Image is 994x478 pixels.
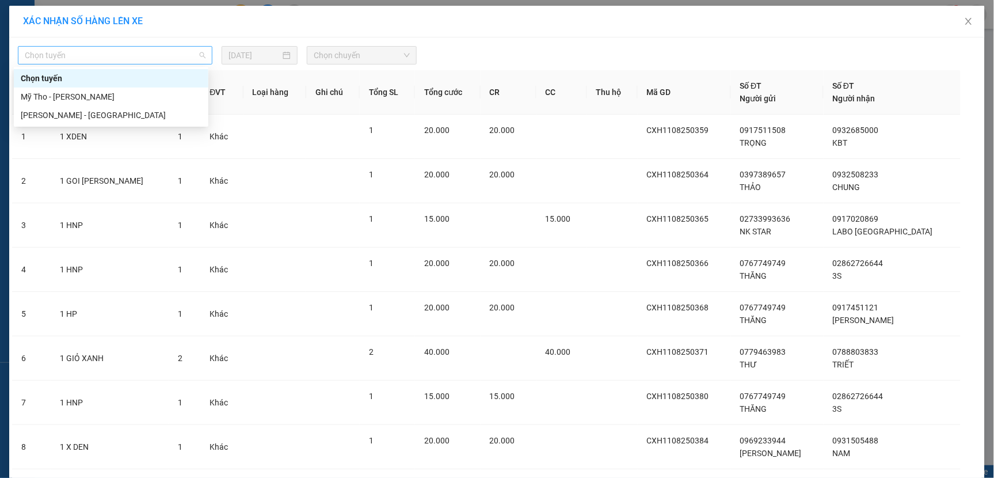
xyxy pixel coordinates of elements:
[490,303,515,312] span: 20.000
[647,214,709,223] span: CXH1108250365
[587,70,638,115] th: Thu hộ
[833,360,854,369] span: TRIẾT
[740,81,762,90] span: Số ĐT
[369,214,374,223] span: 1
[740,436,786,445] span: 0969233944
[740,392,786,401] span: 0767749749
[12,381,51,425] td: 7
[833,347,879,356] span: 0788803833
[647,259,709,268] span: CXH1108250366
[200,70,243,115] th: ĐVT
[200,203,243,248] td: Khác
[740,94,776,103] span: Người gửi
[12,248,51,292] td: 4
[51,292,169,336] td: 1 HP
[369,303,374,312] span: 1
[833,126,879,135] span: 0932685000
[51,425,169,469] td: 1 X DEN
[178,176,182,185] span: 1
[178,132,182,141] span: 1
[490,436,515,445] span: 20.000
[12,292,51,336] td: 5
[740,126,786,135] span: 0917511508
[424,170,450,179] span: 20.000
[12,115,51,159] td: 1
[638,70,731,115] th: Mã GD
[369,392,374,401] span: 1
[647,126,709,135] span: CXH1108250359
[360,70,415,115] th: Tổng SL
[21,90,201,103] div: Mỹ Tho - [PERSON_NAME]
[369,436,374,445] span: 1
[369,126,374,135] span: 1
[14,88,208,106] div: Mỹ Tho - Hồ Chí Minh
[200,336,243,381] td: Khác
[833,214,879,223] span: 0917020869
[51,381,169,425] td: 1 HNP
[424,303,450,312] span: 20.000
[647,303,709,312] span: CXH1108250368
[740,404,767,413] span: THĂNG
[200,292,243,336] td: Khác
[51,203,169,248] td: 1 HNP
[490,170,515,179] span: 20.000
[833,392,883,401] span: 02862726644
[424,436,450,445] span: 20.000
[740,170,786,179] span: 0397389657
[647,392,709,401] span: CXH1108250380
[424,259,450,268] span: 20.000
[415,70,480,115] th: Tổng cước
[647,170,709,179] span: CXH1108250364
[833,227,933,236] span: LABO [GEOGRAPHIC_DATA]
[314,47,410,64] span: Chọn chuyến
[740,259,786,268] span: 0767749749
[833,170,879,179] span: 0932508233
[740,449,802,458] span: [PERSON_NAME]
[740,303,786,312] span: 0767749749
[490,392,515,401] span: 15.000
[369,259,374,268] span: 1
[200,115,243,159] td: Khác
[833,183,860,192] span: CHUNG
[12,203,51,248] td: 3
[14,69,208,88] div: Chọn tuyến
[178,221,182,230] span: 1
[740,360,757,369] span: THƯ
[424,347,450,356] span: 40.000
[178,354,182,363] span: 2
[178,398,182,407] span: 1
[51,336,169,381] td: 1 GIỎ XANH
[740,138,767,147] span: TRỌNG
[12,336,51,381] td: 6
[200,248,243,292] td: Khác
[424,392,450,401] span: 15.000
[964,17,973,26] span: close
[369,347,374,356] span: 2
[833,449,851,458] span: NAM
[647,436,709,445] span: CXH1108250384
[424,214,450,223] span: 15.000
[200,425,243,469] td: Khác
[546,214,571,223] span: 15.000
[740,316,767,325] span: THĂNG
[490,259,515,268] span: 20.000
[740,347,786,356] span: 0779463983
[546,347,571,356] span: 40.000
[833,436,879,445] span: 0931505488
[833,138,848,147] span: KBT
[369,170,374,179] span: 1
[178,442,182,452] span: 1
[306,70,360,115] th: Ghi chú
[51,248,169,292] td: 1 HNP
[833,259,883,268] span: 02862726644
[178,309,182,318] span: 1
[12,70,51,115] th: STT
[200,381,243,425] td: Khác
[536,70,587,115] th: CC
[21,72,201,85] div: Chọn tuyến
[51,115,169,159] td: 1 XDEN
[740,271,767,280] span: THĂNG
[833,404,842,413] span: 3S
[12,425,51,469] td: 8
[21,109,201,122] div: [PERSON_NAME] - [GEOGRAPHIC_DATA]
